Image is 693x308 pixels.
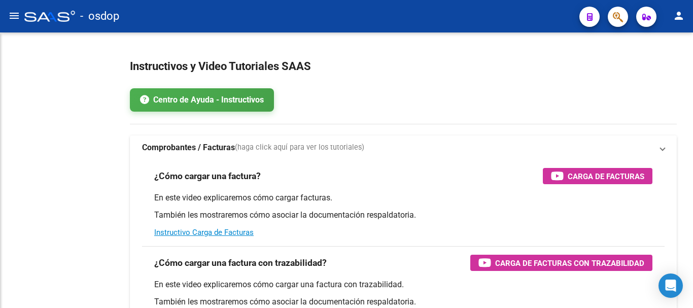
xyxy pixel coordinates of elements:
[130,57,677,76] h2: Instructivos y Video Tutoriales SAAS
[470,255,652,271] button: Carga de Facturas con Trazabilidad
[8,10,20,22] mat-icon: menu
[235,142,364,153] span: (haga click aquí para ver los tutoriales)
[659,273,683,298] div: Open Intercom Messenger
[142,142,235,153] strong: Comprobantes / Facturas
[543,168,652,184] button: Carga de Facturas
[568,170,644,183] span: Carga de Facturas
[154,169,261,183] h3: ¿Cómo cargar una factura?
[130,88,274,112] a: Centro de Ayuda - Instructivos
[154,192,652,203] p: En este video explicaremos cómo cargar facturas.
[130,135,677,160] mat-expansion-panel-header: Comprobantes / Facturas(haga click aquí para ver los tutoriales)
[154,228,254,237] a: Instructivo Carga de Facturas
[673,10,685,22] mat-icon: person
[80,5,119,27] span: - osdop
[495,257,644,269] span: Carga de Facturas con Trazabilidad
[154,279,652,290] p: En este video explicaremos cómo cargar una factura con trazabilidad.
[154,296,652,307] p: También les mostraremos cómo asociar la documentación respaldatoria.
[154,210,652,221] p: También les mostraremos cómo asociar la documentación respaldatoria.
[154,256,327,270] h3: ¿Cómo cargar una factura con trazabilidad?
